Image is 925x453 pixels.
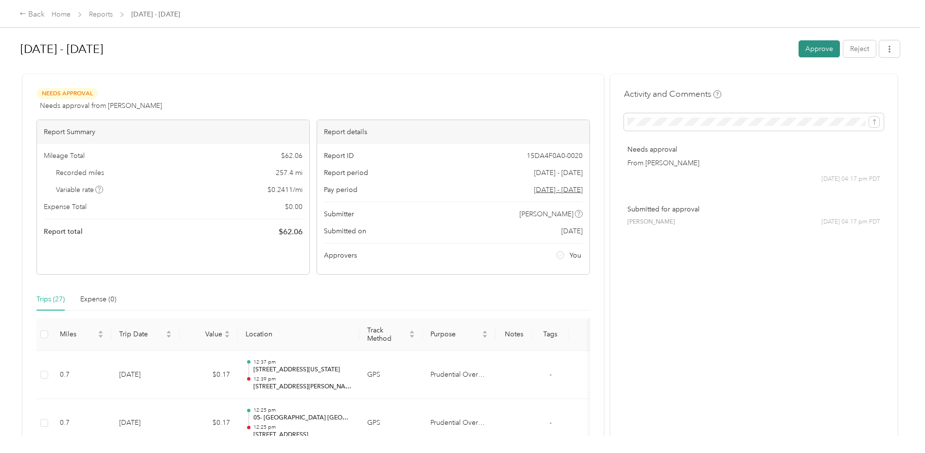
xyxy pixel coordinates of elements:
[238,318,359,351] th: Location
[627,204,880,214] p: Submitted for approval
[409,329,415,335] span: caret-up
[253,359,352,366] p: 12:37 pm
[44,226,83,237] span: Report total
[52,399,111,448] td: 0.7
[179,351,238,400] td: $0.17
[324,185,357,195] span: Pay period
[409,333,415,339] span: caret-down
[534,185,583,195] span: Go to pay period
[359,351,423,400] td: GPS
[111,399,179,448] td: [DATE]
[253,366,352,374] p: [STREET_ADDRESS][US_STATE]
[119,330,164,338] span: Trip Date
[56,168,104,178] span: Recorded miles
[519,209,573,219] span: [PERSON_NAME]
[550,370,551,379] span: -
[36,294,65,305] div: Trips (27)
[430,330,480,338] span: Purpose
[20,37,792,61] h1: Sep 1 - 30, 2025
[98,333,104,339] span: caret-down
[821,175,880,184] span: [DATE] 04:17 pm PDT
[111,351,179,400] td: [DATE]
[324,226,366,236] span: Submitted on
[52,318,111,351] th: Miles
[871,399,925,453] iframe: Everlance-gr Chat Button Frame
[423,399,496,448] td: Prudential Overall Supply
[279,226,302,238] span: $ 62.06
[44,202,87,212] span: Expense Total
[285,202,302,212] span: $ 0.00
[253,414,352,422] p: 05- [GEOGRAPHIC_DATA] [GEOGRAPHIC_DATA]
[166,329,172,335] span: caret-up
[80,294,116,305] div: Expense (0)
[253,431,352,439] p: [STREET_ADDRESS]
[40,101,162,111] span: Needs approval from [PERSON_NAME]
[843,40,876,57] button: Reject
[89,10,113,18] a: Reports
[627,158,880,168] p: From [PERSON_NAME]
[253,424,352,431] p: 12:25 pm
[367,326,407,343] span: Track Method
[423,318,496,351] th: Purpose
[550,418,551,427] span: -
[44,151,85,161] span: Mileage Total
[359,318,423,351] th: Track Method
[253,376,352,383] p: 12:39 pm
[267,185,302,195] span: $ 0.2411 / mi
[111,318,179,351] th: Trip Date
[482,329,488,335] span: caret-up
[317,120,589,144] div: Report details
[359,399,423,448] td: GPS
[60,330,96,338] span: Miles
[131,9,180,19] span: [DATE] - [DATE]
[561,226,583,236] span: [DATE]
[52,10,71,18] a: Home
[534,168,583,178] span: [DATE] - [DATE]
[166,333,172,339] span: caret-down
[324,250,357,261] span: Approvers
[224,329,230,335] span: caret-up
[482,333,488,339] span: caret-down
[187,330,222,338] span: Value
[423,351,496,400] td: Prudential Overall Supply
[324,168,368,178] span: Report period
[37,120,309,144] div: Report Summary
[276,168,302,178] span: 257.4 mi
[98,329,104,335] span: caret-up
[799,40,840,57] button: Approve
[179,399,238,448] td: $0.17
[52,351,111,400] td: 0.7
[281,151,302,161] span: $ 62.06
[532,318,569,351] th: Tags
[821,218,880,226] span: [DATE] 04:17 pm PDT
[253,383,352,391] p: [STREET_ADDRESS][PERSON_NAME][US_STATE]
[569,250,581,261] span: You
[627,218,675,226] span: [PERSON_NAME]
[56,185,104,195] span: Variable rate
[324,209,354,219] span: Submitter
[224,333,230,339] span: caret-down
[253,407,352,414] p: 12:25 pm
[19,9,45,20] div: Back
[627,144,880,155] p: Needs approval
[36,88,98,99] span: Needs Approval
[496,318,532,351] th: Notes
[324,151,354,161] span: Report ID
[527,151,583,161] span: 15DA4F0A0-0020
[179,318,238,351] th: Value
[624,88,721,100] h4: Activity and Comments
